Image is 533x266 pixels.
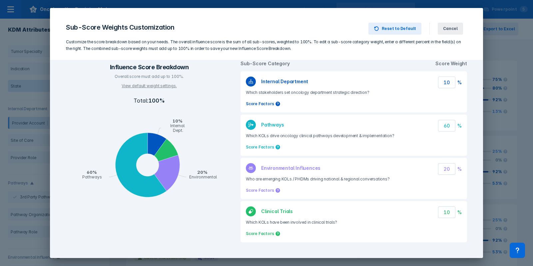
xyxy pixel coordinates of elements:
[256,208,295,215] div: Clinical Trials
[66,23,175,32] div: Sub-Score Weights Customization
[246,187,274,194] div: Score Factors
[82,174,102,179] tspan: Pathways
[256,121,286,129] div: Pathways
[246,101,274,107] div: Score Factors
[66,39,467,52] div: Customize the score breakdown based on your needs. The overall influence score is the sum of all ...
[246,144,274,150] div: Score Factors
[246,219,337,226] div: Which KOLs have been involved in clinical trials?
[455,79,462,86] div: %
[99,83,199,89] div: View default weight settings.
[173,118,183,124] tspan: 10%
[99,74,199,79] div: Overall score must add up to 100%.
[148,97,165,104] span: 100%
[256,78,311,85] div: Internal Department
[455,165,462,173] div: %
[246,230,274,237] div: Score Factors
[241,60,289,67] div: Sub-Score Category
[189,174,217,179] tspan: Environmental
[246,133,394,139] div: Which KOLs drive oncology clinical pathways development & implementation?
[246,176,390,182] div: Who are emerging KOLs / PHDMs driving national & regional conversations?
[455,209,462,216] div: %
[443,26,458,32] span: Cancel
[438,23,463,35] button: Cancel
[368,23,421,35] button: Reset to Default
[66,113,233,219] g: pie chart , with 4 points. Min value is 0.1, max value is 0.6.
[510,243,525,258] div: Contact Support
[246,89,369,96] div: Which stakeholders set oncology department strategic direction?
[173,128,183,133] tspan: Dept.
[455,122,462,130] div: %
[435,60,467,67] div: Score Weight
[134,97,165,105] div: Total:
[382,26,416,32] span: Reset to Default
[170,123,185,128] tspan: Internal
[87,169,97,175] tspan: 60%
[197,169,208,175] tspan: 20%
[256,164,323,172] div: Environmental Influences
[110,64,189,71] div: Influence Score Breakdown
